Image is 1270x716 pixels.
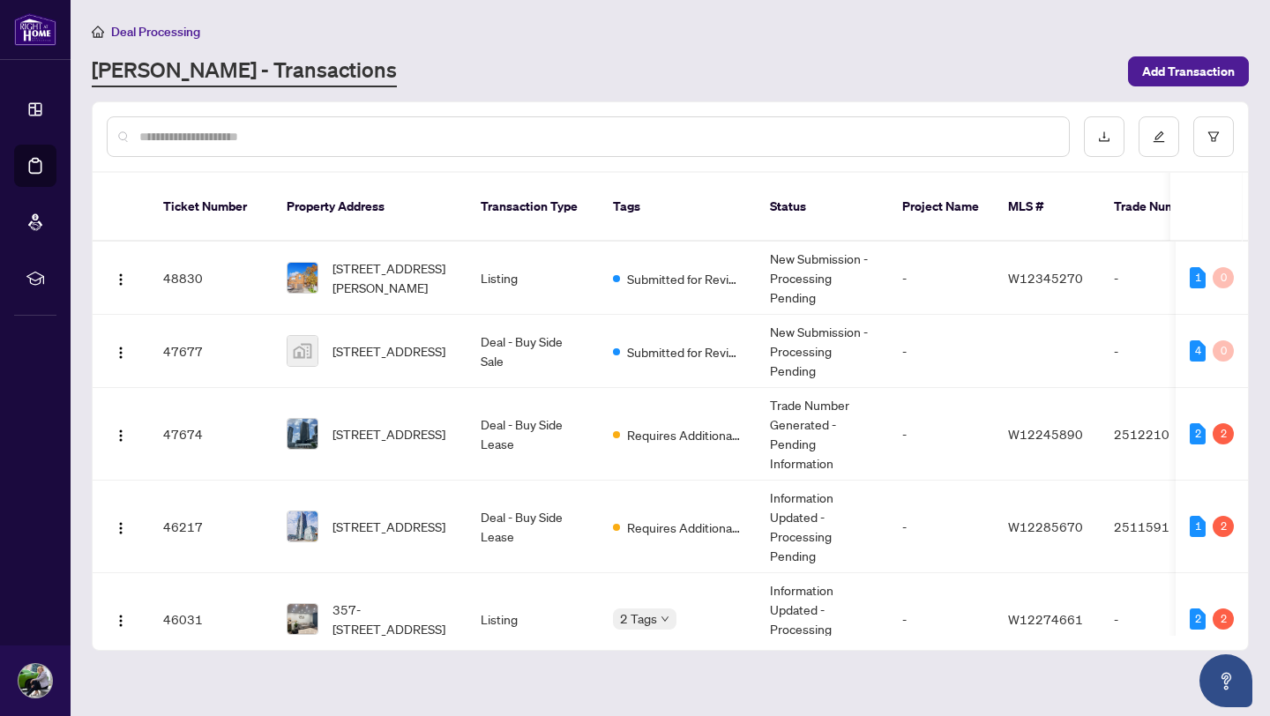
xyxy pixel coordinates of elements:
[599,173,756,242] th: Tags
[19,664,52,697] img: Profile Icon
[620,608,657,629] span: 2 Tags
[114,521,128,535] img: Logo
[467,315,599,388] td: Deal - Buy Side Sale
[332,600,452,638] span: 357-[STREET_ADDRESS]
[1100,573,1223,666] td: -
[1100,242,1223,315] td: -
[1008,270,1083,286] span: W12345270
[1190,340,1206,362] div: 4
[756,315,888,388] td: New Submission - Processing Pending
[467,388,599,481] td: Deal - Buy Side Lease
[1100,315,1223,388] td: -
[1098,131,1110,143] span: download
[467,242,599,315] td: Listing
[661,615,669,623] span: down
[756,173,888,242] th: Status
[1008,518,1083,534] span: W12285670
[1190,423,1206,444] div: 2
[756,573,888,666] td: Information Updated - Processing Pending
[288,336,317,366] img: thumbnail-img
[149,388,273,481] td: 47674
[467,173,599,242] th: Transaction Type
[756,388,888,481] td: Trade Number Generated - Pending Information
[1193,116,1234,157] button: filter
[756,242,888,315] td: New Submission - Processing Pending
[1190,608,1206,630] div: 2
[1084,116,1124,157] button: download
[1213,423,1234,444] div: 2
[1199,654,1252,707] button: Open asap
[1100,388,1223,481] td: 2512210
[467,481,599,573] td: Deal - Buy Side Lease
[107,605,135,633] button: Logo
[1153,131,1165,143] span: edit
[332,517,445,536] span: [STREET_ADDRESS]
[107,420,135,448] button: Logo
[1100,173,1223,242] th: Trade Number
[756,481,888,573] td: Information Updated - Processing Pending
[114,272,128,287] img: Logo
[149,242,273,315] td: 48830
[888,481,994,573] td: -
[111,24,200,40] span: Deal Processing
[467,573,599,666] td: Listing
[1213,516,1234,537] div: 2
[149,481,273,573] td: 46217
[288,511,317,541] img: thumbnail-img
[888,242,994,315] td: -
[888,173,994,242] th: Project Name
[14,13,56,46] img: logo
[1100,481,1223,573] td: 2511591
[149,573,273,666] td: 46031
[149,315,273,388] td: 47677
[92,26,104,38] span: home
[888,388,994,481] td: -
[114,614,128,628] img: Logo
[107,337,135,365] button: Logo
[627,518,742,537] span: Requires Additional Docs
[288,419,317,449] img: thumbnail-img
[1207,131,1220,143] span: filter
[273,173,467,242] th: Property Address
[627,269,742,288] span: Submitted for Review
[888,573,994,666] td: -
[114,429,128,443] img: Logo
[627,342,742,362] span: Submitted for Review
[1008,426,1083,442] span: W12245890
[888,315,994,388] td: -
[332,258,452,297] span: [STREET_ADDRESS][PERSON_NAME]
[1128,56,1249,86] button: Add Transaction
[1213,340,1234,362] div: 0
[1190,267,1206,288] div: 1
[994,173,1100,242] th: MLS #
[1008,611,1083,627] span: W12274661
[332,341,445,361] span: [STREET_ADDRESS]
[1139,116,1179,157] button: edit
[1190,516,1206,537] div: 1
[92,56,397,87] a: [PERSON_NAME] - Transactions
[288,263,317,293] img: thumbnail-img
[149,173,273,242] th: Ticket Number
[1142,57,1235,86] span: Add Transaction
[288,604,317,634] img: thumbnail-img
[1213,608,1234,630] div: 2
[107,264,135,292] button: Logo
[107,512,135,541] button: Logo
[627,425,742,444] span: Requires Additional Docs
[332,424,445,444] span: [STREET_ADDRESS]
[114,346,128,360] img: Logo
[1213,267,1234,288] div: 0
